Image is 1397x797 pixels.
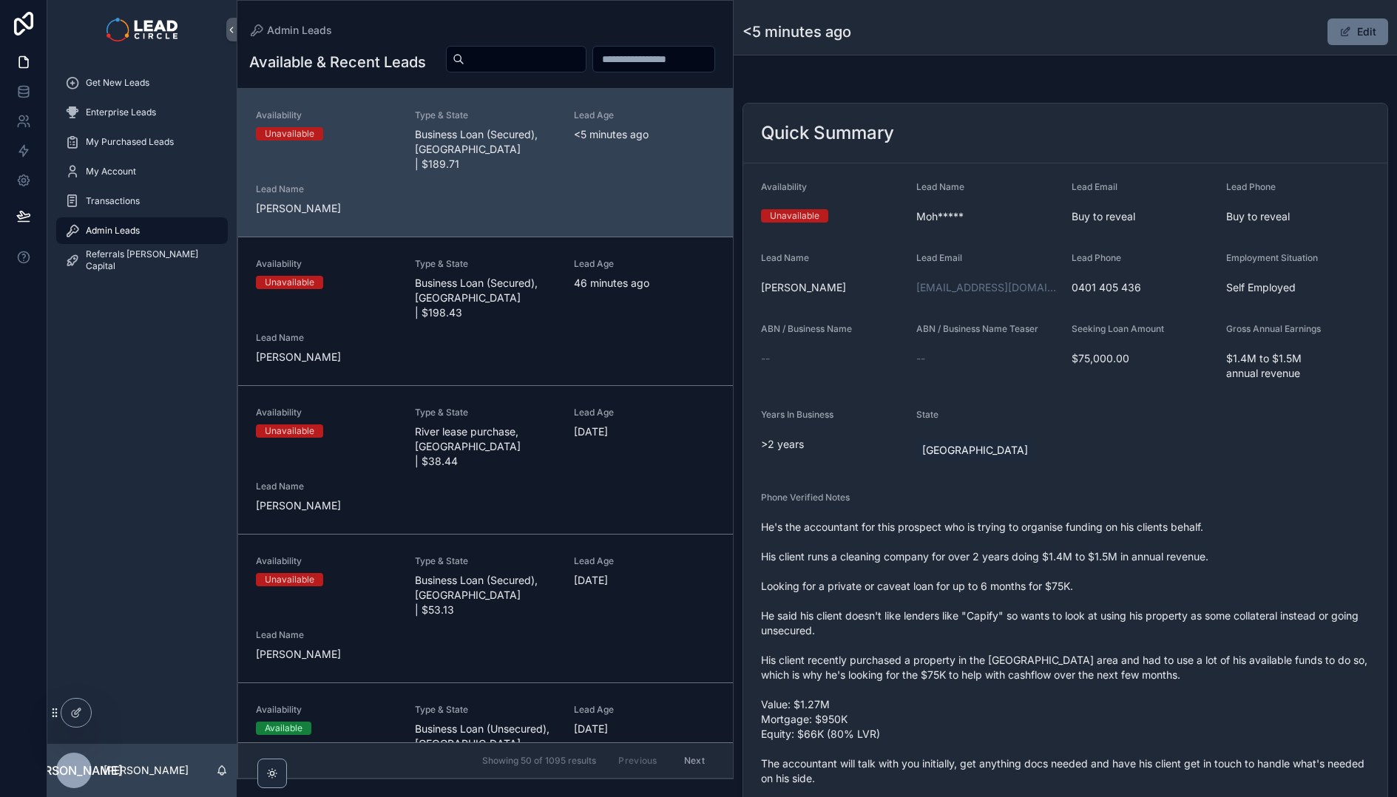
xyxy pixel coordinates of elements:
span: ABN / Business Name [761,323,852,334]
span: Lead Age [574,555,715,567]
span: Business Loan (Secured), [GEOGRAPHIC_DATA] | $198.43 [415,276,556,320]
span: Gross Annual Earnings [1226,323,1321,334]
span: My Account [86,166,136,177]
span: [PERSON_NAME] [256,647,397,662]
span: Lead Age [574,258,715,270]
span: [PERSON_NAME] [25,762,123,779]
span: Lead Age [574,407,715,418]
div: Unavailable [265,276,314,289]
span: [PERSON_NAME] [761,280,904,295]
span: Lead Name [761,252,809,263]
span: Lead Email [1072,181,1117,192]
span: >2 years [761,437,904,452]
div: Unavailable [265,573,314,586]
span: [DATE] [574,722,715,736]
span: Lead Phone [1072,252,1121,263]
a: AvailabilityUnavailableType & StateBusiness Loan (Secured), [GEOGRAPHIC_DATA] | $53.13Lead Age[DA... [238,534,733,682]
a: My Purchased Leads [56,129,228,155]
span: Referrals [PERSON_NAME] Capital [86,248,213,272]
a: AvailabilityUnavailableType & StateBusiness Loan (Secured), [GEOGRAPHIC_DATA] | $198.43Lead Age46... [238,237,733,385]
span: Lead Email [916,252,962,263]
span: Type & State [415,407,556,418]
img: App logo [106,18,177,41]
a: [EMAIL_ADDRESS][DOMAIN_NAME] [916,280,1060,295]
p: [PERSON_NAME] [104,763,189,778]
span: 0401 405 436 [1072,280,1215,295]
div: scrollable content [47,59,237,293]
span: Showing 50 of 1095 results [482,755,596,767]
span: [GEOGRAPHIC_DATA] [922,443,1028,458]
span: Seeking Loan Amount [1072,323,1164,334]
span: <5 minutes ago [574,127,715,142]
span: Lead Name [256,183,397,195]
h1: <5 minutes ago [743,21,851,42]
div: Unavailable [265,127,314,140]
span: Years In Business [761,409,833,420]
a: Admin Leads [249,23,332,38]
span: Admin Leads [267,23,332,38]
span: Lead Name [256,629,397,641]
span: Self Employed [1226,280,1370,295]
span: -- [916,351,925,366]
h1: Available & Recent Leads [249,52,426,72]
span: [PERSON_NAME] [256,498,397,513]
span: Availability [256,109,397,121]
span: My Purchased Leads [86,136,174,148]
span: Availability [761,181,807,192]
span: State [916,409,938,420]
span: Type & State [415,555,556,567]
span: Phone Verified Notes [761,492,850,503]
h2: Quick Summary [761,121,894,145]
span: Availability [256,258,397,270]
span: Buy to reveal [1072,209,1215,224]
span: Transactions [86,195,140,207]
span: [DATE] [574,573,715,588]
a: Admin Leads [56,217,228,244]
span: Availability [256,704,397,716]
div: Unavailable [770,209,819,223]
button: Next [674,749,715,772]
span: Availability [256,555,397,567]
span: Lead Name [256,332,397,344]
span: ABN / Business Name Teaser [916,323,1038,334]
span: Business Loan (Unsecured), [GEOGRAPHIC_DATA] | $52.71 [415,722,556,766]
span: Get New Leads [86,77,149,89]
span: Availability [256,407,397,418]
span: Buy to reveal [1226,209,1370,224]
a: AvailabilityUnavailableType & StateBusiness Loan (Secured), [GEOGRAPHIC_DATA] | $189.71Lead Age<5... [238,89,733,237]
span: $1.4M to $1.5M annual revenue [1226,351,1370,381]
span: Employment Situation [1226,252,1318,263]
div: Available [265,722,302,735]
span: Business Loan (Secured), [GEOGRAPHIC_DATA] | $189.71 [415,127,556,172]
span: River lease purchase, [GEOGRAPHIC_DATA] | $38.44 [415,424,556,469]
span: [DATE] [574,424,715,439]
span: Lead Name [916,181,964,192]
span: 46 minutes ago [574,276,715,291]
span: Lead Phone [1226,181,1276,192]
span: Type & State [415,704,556,716]
span: Business Loan (Secured), [GEOGRAPHIC_DATA] | $53.13 [415,573,556,617]
button: Edit [1327,18,1388,45]
span: Lead Age [574,704,715,716]
a: AvailabilityUnavailableType & StateRiver lease purchase, [GEOGRAPHIC_DATA] | $38.44Lead Age[DATE]... [238,385,733,534]
a: Transactions [56,188,228,214]
span: Type & State [415,258,556,270]
div: Unavailable [265,424,314,438]
a: Get New Leads [56,69,228,96]
span: Enterprise Leads [86,106,156,118]
a: My Account [56,158,228,185]
span: $75,000.00 [1072,351,1215,366]
span: Lead Age [574,109,715,121]
a: Referrals [PERSON_NAME] Capital [56,247,228,274]
span: Type & State [415,109,556,121]
span: [PERSON_NAME] [256,201,397,216]
span: [PERSON_NAME] [256,350,397,364]
a: Enterprise Leads [56,99,228,126]
span: -- [761,351,770,366]
span: Lead Name [256,481,397,492]
span: Admin Leads [86,225,140,237]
